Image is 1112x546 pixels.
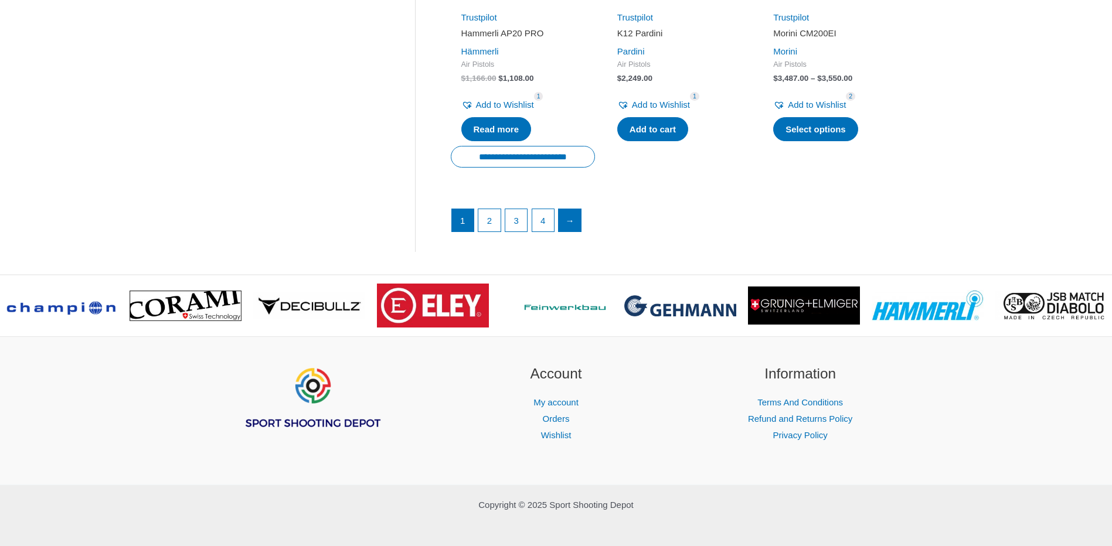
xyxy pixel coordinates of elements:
[773,74,778,83] span: $
[632,100,690,110] span: Add to Wishlist
[773,28,896,43] a: Morini CM200EI
[448,394,664,443] nav: Account
[788,100,846,110] span: Add to Wishlist
[498,74,533,83] bdi: 1,108.00
[773,60,896,70] span: Air Pistols
[817,74,822,83] span: $
[811,74,815,83] span: –
[748,414,852,424] a: Refund and Returns Policy
[617,117,688,142] a: Add to cart: “K12 Pardini”
[505,209,528,231] a: Page 3
[448,363,664,443] aside: Footer Widget 2
[846,92,855,101] span: 2
[452,209,474,231] span: Page 1
[451,209,907,238] nav: Product Pagination
[461,74,497,83] bdi: 1,166.00
[461,46,499,56] a: Hämmerli
[377,284,489,327] img: brand logo
[532,209,555,231] a: Page 4
[773,97,846,113] a: Add to Wishlist
[773,12,809,22] a: Trustpilot
[617,60,740,70] span: Air Pistols
[541,430,572,440] a: Wishlist
[448,363,664,385] h2: Account
[461,28,584,43] a: Hammerli AP20 PRO
[534,92,543,101] span: 1
[461,97,534,113] a: Add to Wishlist
[773,28,896,39] h2: Morini CM200EI
[773,74,808,83] bdi: 3,487.00
[693,363,908,385] h2: Information
[461,74,466,83] span: $
[461,117,532,142] a: Read more about “Hammerli AP20 PRO”
[461,60,584,70] span: Air Pistols
[205,497,908,513] p: Copyright © 2025 Sport Shooting Depot
[690,92,699,101] span: 1
[773,46,797,56] a: Morini
[757,397,843,407] a: Terms And Conditions
[773,430,827,440] a: Privacy Policy
[617,74,622,83] span: $
[476,100,534,110] span: Add to Wishlist
[617,97,690,113] a: Add to Wishlist
[693,394,908,443] nav: Information
[559,209,581,231] a: →
[533,397,579,407] a: My account
[617,46,645,56] a: Pardini
[478,209,501,231] a: Page 2
[617,12,653,22] a: Trustpilot
[617,28,740,39] h2: K12 Pardini
[543,414,570,424] a: Orders
[205,363,420,458] aside: Footer Widget 1
[498,74,503,83] span: $
[461,12,497,22] a: Trustpilot
[617,28,740,43] a: K12 Pardini
[693,363,908,443] aside: Footer Widget 3
[617,74,652,83] bdi: 2,249.00
[461,28,584,39] h2: Hammerli AP20 PRO
[817,74,852,83] bdi: 3,550.00
[773,117,858,142] a: Select options for “Morini CM200EI”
